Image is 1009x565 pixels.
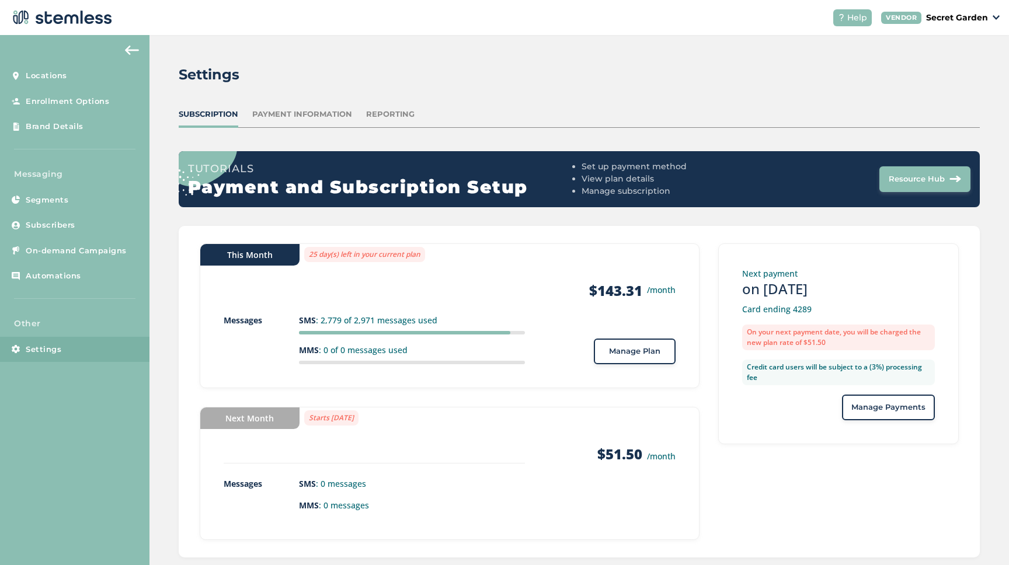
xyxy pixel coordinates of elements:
strong: SMS [299,315,316,326]
p: Messages [224,314,299,326]
li: Set up payment method [582,161,774,173]
p: : 2,779 of 2,971 messages used [299,314,525,326]
strong: $51.50 [597,444,642,463]
img: icon_down-arrow-small-66adaf34.svg [993,15,1000,20]
span: Segments [26,194,68,206]
span: Help [847,12,867,24]
li: View plan details [582,173,774,185]
li: Manage subscription [582,185,774,197]
strong: MMS [299,500,319,511]
img: icon-help-white-03924b79.svg [838,14,845,21]
span: Locations [26,70,67,82]
button: Manage Payments [842,395,935,420]
div: Subscription [179,109,238,120]
span: Settings [26,344,61,355]
button: Manage Plan [594,339,676,364]
p: Card ending 4289 [742,303,935,315]
p: : 0 messages [299,499,525,511]
div: VENDOR [881,12,921,24]
strong: $143.31 [589,281,642,300]
button: Resource Hub [879,166,970,192]
p: Messages [224,477,299,490]
img: circle_dots-9438f9e3.svg [161,111,238,195]
span: Resource Hub [889,173,945,185]
small: /month [647,451,676,462]
iframe: Chat Widget [951,509,1009,565]
div: Payment Information [252,109,352,120]
p: : 0 messages [299,477,525,490]
label: Credit card users will be subject to a (3%) processing fee [742,360,935,385]
span: Subscribers [26,219,75,231]
img: icon-arrow-back-accent-c549486e.svg [125,46,139,55]
div: This Month [200,244,300,266]
h2: Settings [179,64,239,85]
p: : 0 of 0 messages used [299,344,525,356]
span: Manage Plan [609,346,660,357]
span: Manage Payments [851,402,926,413]
div: Next Month [200,407,300,429]
div: Reporting [366,109,415,120]
p: Secret Garden [926,12,988,24]
strong: SMS [299,478,316,489]
label: 25 day(s) left in your current plan [304,247,425,262]
span: Enrollment Options [26,96,109,107]
span: On-demand Campaigns [26,245,127,257]
img: logo-dark-0685b13c.svg [9,6,112,29]
h3: Tutorials [188,161,577,177]
strong: MMS [299,344,319,355]
span: Automations [26,270,81,282]
label: Starts [DATE] [304,410,359,426]
span: Brand Details [26,121,83,132]
small: /month [647,284,676,296]
p: Next payment [742,267,935,280]
label: On your next payment date, you will be charged the new plan rate of $51.50 [742,325,935,350]
h2: Payment and Subscription Setup [188,177,577,198]
h3: on [DATE] [742,280,935,298]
